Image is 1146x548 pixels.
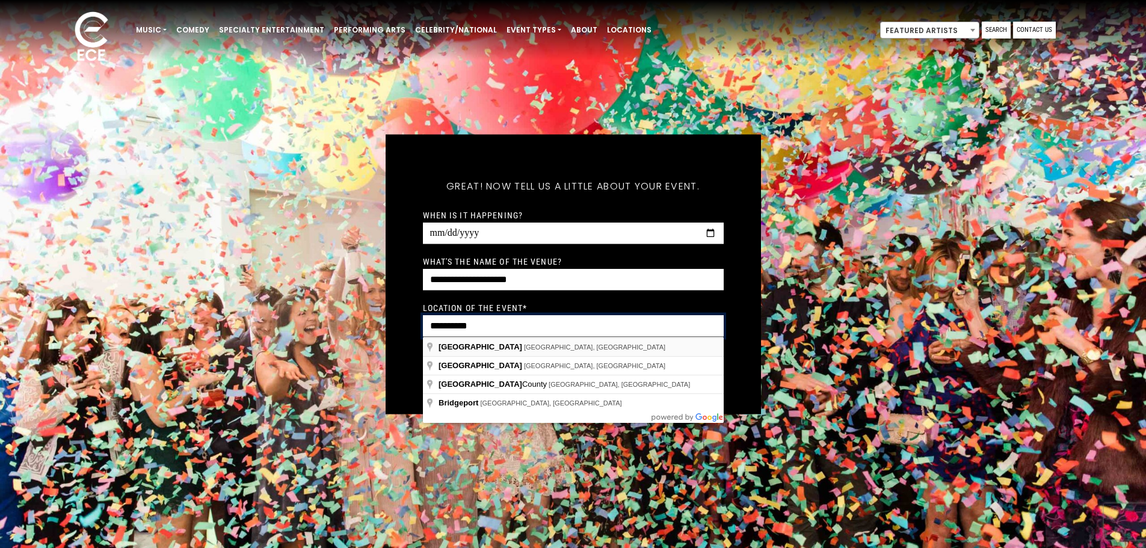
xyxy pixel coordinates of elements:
[410,20,502,40] a: Celebrity/National
[329,20,410,40] a: Performing Arts
[480,399,621,407] span: [GEOGRAPHIC_DATA], [GEOGRAPHIC_DATA]
[439,361,522,370] span: [GEOGRAPHIC_DATA]
[61,8,122,67] img: ece_new_logo_whitev2-1.png
[423,164,724,208] h5: Great! Now tell us a little about your event.
[439,380,522,389] span: [GEOGRAPHIC_DATA]
[439,380,549,389] span: County
[131,20,171,40] a: Music
[566,20,602,40] a: About
[982,22,1011,38] a: Search
[602,20,656,40] a: Locations
[439,342,522,351] span: [GEOGRAPHIC_DATA]
[423,302,528,313] label: Location of the event
[1013,22,1056,38] a: Contact Us
[214,20,329,40] a: Specialty Entertainment
[171,20,214,40] a: Comedy
[881,22,979,39] span: Featured Artists
[423,256,562,266] label: What's the name of the venue?
[549,381,690,388] span: [GEOGRAPHIC_DATA], [GEOGRAPHIC_DATA]
[524,343,665,351] span: [GEOGRAPHIC_DATA], [GEOGRAPHIC_DATA]
[524,362,665,369] span: [GEOGRAPHIC_DATA], [GEOGRAPHIC_DATA]
[423,209,523,220] label: When is it happening?
[439,398,478,407] span: Bridgeport
[502,20,566,40] a: Event Types
[880,22,979,38] span: Featured Artists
